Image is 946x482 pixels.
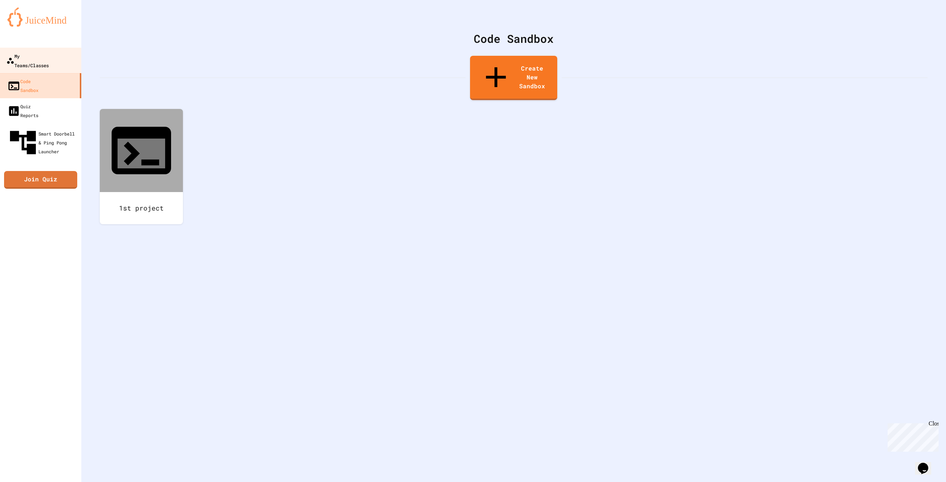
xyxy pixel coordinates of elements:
div: Code Sandbox [100,30,928,47]
a: Create New Sandbox [470,56,557,100]
div: My Teams/Classes [6,51,49,69]
a: 1st project [100,109,183,224]
iframe: chat widget [915,452,939,475]
iframe: chat widget [885,420,939,452]
a: Join Quiz [4,171,77,189]
div: Chat with us now!Close [3,3,51,47]
div: 1st project [100,192,183,224]
div: Quiz Reports [7,102,38,120]
div: Smart Doorbell & Ping Pong Launcher [7,127,78,158]
img: logo-orange.svg [7,7,74,27]
div: Code Sandbox [7,77,38,95]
